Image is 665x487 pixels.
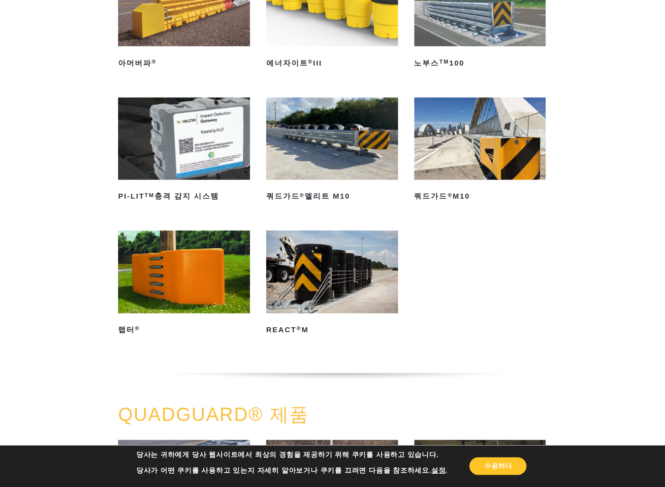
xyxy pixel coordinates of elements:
a: 쿼드가드®엘리트 M10 [266,98,398,205]
font: III [313,59,322,67]
font: 에너자이트 [266,59,308,67]
font: 아머버파 [118,59,152,67]
a: PI-LITTM충격 감지 시스템 [118,98,250,205]
font: TM [145,192,155,198]
font: ® [448,192,453,198]
font: 랩터 [118,325,135,334]
font: 당사는 귀하에게 당사 웹사이트에서 최상의 경험을 제공하기 위해 쿠키를 사용하고 있습니다. [136,450,439,459]
font: ® [308,59,313,65]
font: ® [152,59,157,65]
a: 쿼드가드®M10 [414,98,546,205]
font: 쿼드가드 [266,192,300,200]
a: QUADGUARD® 제품 [118,404,309,425]
font: 엘리트 M10 [305,192,350,200]
font: 노부스 [414,59,440,67]
button: 설정 [431,466,446,475]
font: ® [135,325,140,331]
button: 수용하다 [470,457,527,475]
font: REACT [266,325,297,334]
font: 설정 [431,466,446,475]
font: 쿼드가드 [414,192,448,200]
a: 랩터® [118,231,250,338]
font: 당사가 어떤 쿠키를 사용하고 있는지 자세히 알아보거나 쿠키를 끄려면 다음을 참조하세요. [136,466,431,475]
font: 수용하다 [484,461,512,471]
font: ® [297,325,302,331]
font: M [302,325,309,334]
font: PI-LIT [118,192,145,200]
font: M10 [453,192,470,200]
a: REACT®M [266,231,398,338]
font: 100 [449,59,465,67]
font: TM [440,59,449,65]
font: 충격 감지 시스템 [155,192,219,200]
font: ® [300,192,305,198]
font: . [446,466,448,475]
